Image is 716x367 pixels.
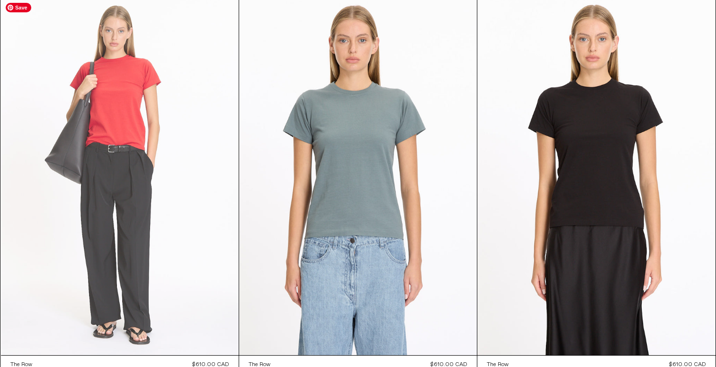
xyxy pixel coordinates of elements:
span: Save [6,3,31,12]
